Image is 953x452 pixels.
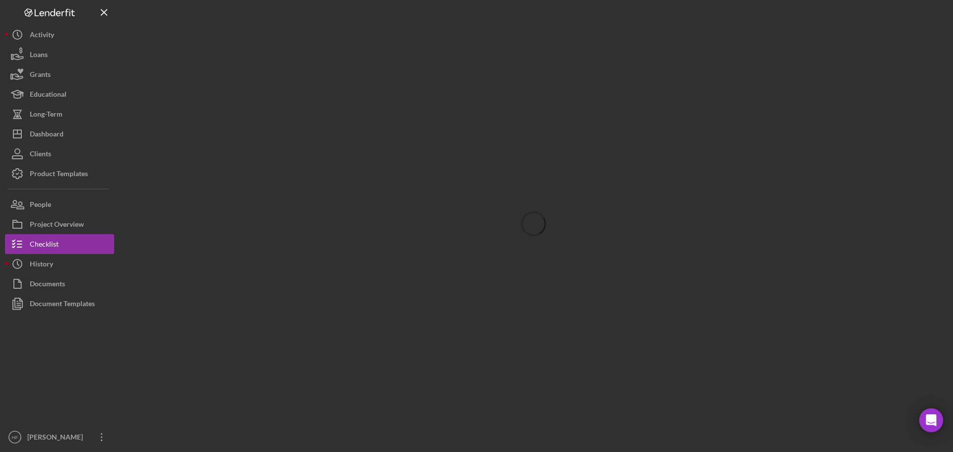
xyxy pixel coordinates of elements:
div: Dashboard [30,124,64,146]
div: Documents [30,274,65,296]
button: HF[PERSON_NAME] [5,427,114,447]
div: Long-Term [30,104,63,127]
button: Activity [5,25,114,45]
div: History [30,254,53,276]
div: Grants [30,65,51,87]
button: Documents [5,274,114,294]
button: Long-Term [5,104,114,124]
text: HF [12,435,18,440]
div: Educational [30,84,67,107]
button: Loans [5,45,114,65]
button: Document Templates [5,294,114,314]
div: Project Overview [30,214,84,237]
div: Open Intercom Messenger [919,408,943,432]
div: Product Templates [30,164,88,186]
button: History [5,254,114,274]
button: Educational [5,84,114,104]
div: Document Templates [30,294,95,316]
div: Checklist [30,234,59,257]
button: Product Templates [5,164,114,184]
button: Dashboard [5,124,114,144]
button: People [5,194,114,214]
button: Clients [5,144,114,164]
div: Loans [30,45,48,67]
div: [PERSON_NAME] [25,427,89,450]
div: Clients [30,144,51,166]
button: Project Overview [5,214,114,234]
div: People [30,194,51,217]
button: Grants [5,65,114,84]
button: Checklist [5,234,114,254]
div: Activity [30,25,54,47]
